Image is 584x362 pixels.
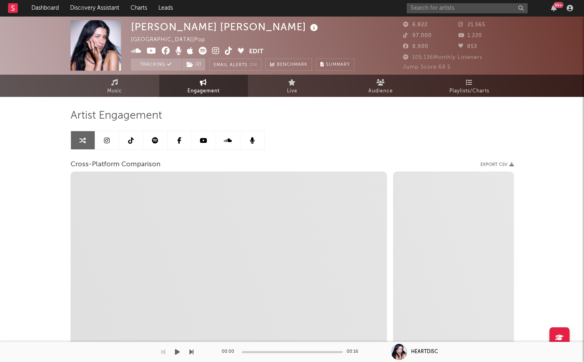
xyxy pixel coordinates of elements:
a: Benchmark [266,59,312,71]
span: Engagement [187,86,220,96]
a: Live [248,75,337,97]
span: Jump Score: 68.5 [403,65,451,70]
input: Search for artists [407,3,528,13]
button: Tracking [131,59,181,71]
button: Email AlertsOn [209,59,262,71]
span: 97.000 [403,33,432,38]
button: Edit [249,47,264,57]
button: (2) [182,59,205,71]
span: Music [107,86,122,96]
div: 00:16 [347,347,363,357]
div: 00:00 [222,347,238,357]
span: Summary [326,63,350,67]
a: Audience [337,75,425,97]
span: Artist Engagement [71,111,162,121]
span: Cross-Platform Comparison [71,160,160,169]
span: Playlists/Charts [449,86,489,96]
button: 99+ [551,5,557,11]
span: Live [287,86,297,96]
span: ( 2 ) [181,59,206,71]
a: Playlists/Charts [425,75,514,97]
div: HEARTDISC [411,348,438,356]
div: [GEOGRAPHIC_DATA] | Pop [131,35,214,45]
span: Audience [368,86,393,96]
em: On [249,63,257,67]
div: 99 + [553,2,563,8]
a: Engagement [159,75,248,97]
span: 1.220 [458,33,482,38]
span: 853 [458,44,477,49]
span: 8.900 [403,44,428,49]
span: 21.565 [458,22,485,27]
button: Export CSV [480,162,514,167]
span: 105.136 Monthly Listeners [403,55,482,60]
a: Music [71,75,159,97]
button: Summary [316,59,354,71]
div: [PERSON_NAME] [PERSON_NAME] [131,20,320,33]
span: Benchmark [277,60,308,70]
span: 6.822 [403,22,428,27]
